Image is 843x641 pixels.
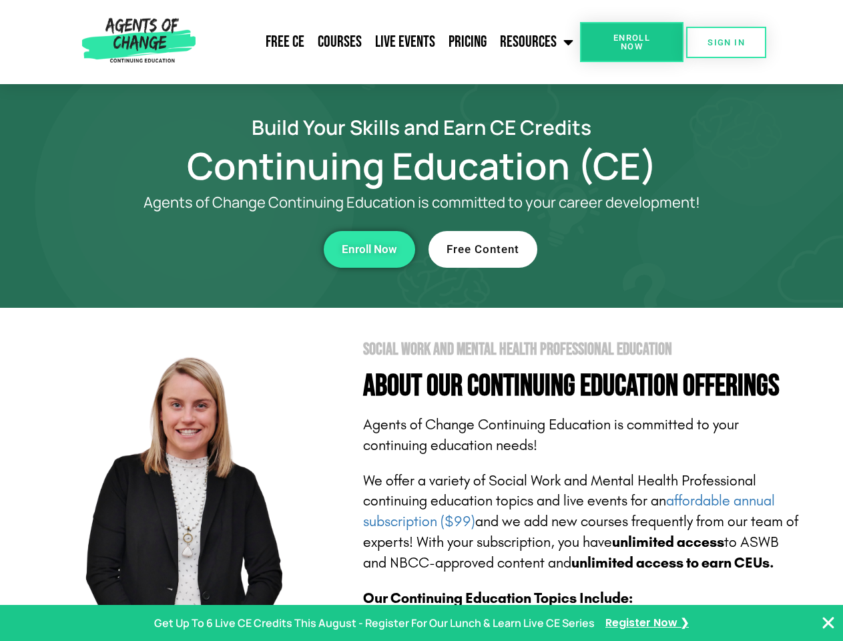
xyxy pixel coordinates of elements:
[442,25,493,59] a: Pricing
[447,244,519,255] span: Free Content
[429,231,537,268] a: Free Content
[259,25,311,59] a: Free CE
[363,416,739,454] span: Agents of Change Continuing Education is committed to your continuing education needs!
[363,341,802,358] h2: Social Work and Mental Health Professional Education
[311,25,368,59] a: Courses
[493,25,580,59] a: Resources
[820,615,836,631] button: Close Banner
[368,25,442,59] a: Live Events
[41,150,802,181] h1: Continuing Education (CE)
[363,371,802,401] h4: About Our Continuing Education Offerings
[342,244,397,255] span: Enroll Now
[571,554,774,572] b: unlimited access to earn CEUs.
[95,194,749,211] p: Agents of Change Continuing Education is committed to your career development!
[363,471,802,574] p: We offer a variety of Social Work and Mental Health Professional continuing education topics and ...
[363,590,633,607] b: Our Continuing Education Topics Include:
[324,231,415,268] a: Enroll Now
[708,38,745,47] span: SIGN IN
[154,614,595,633] p: Get Up To 6 Live CE Credits This August - Register For Our Lunch & Learn Live CE Series
[605,614,689,633] a: Register Now ❯
[686,27,766,58] a: SIGN IN
[41,118,802,137] h2: Build Your Skills and Earn CE Credits
[580,22,683,62] a: Enroll Now
[201,25,580,59] nav: Menu
[612,533,724,551] b: unlimited access
[601,33,662,51] span: Enroll Now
